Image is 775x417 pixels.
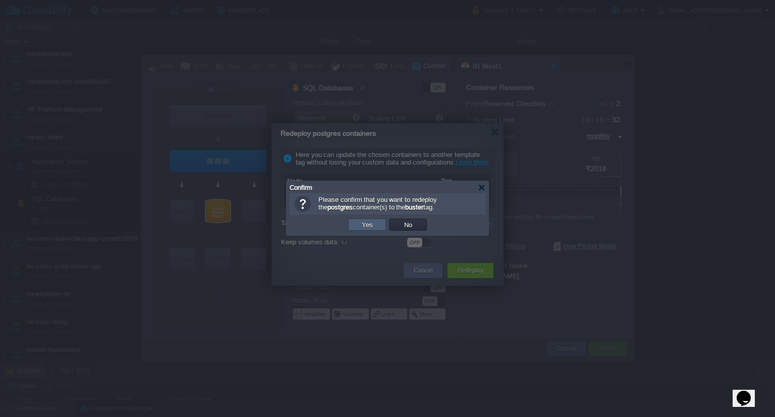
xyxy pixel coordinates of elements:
b: buster [405,203,423,211]
button: No [401,220,415,229]
button: Yes [359,220,376,229]
b: postgres [327,203,353,211]
span: Please confirm that you want to redeploy the container(s) to the tag. [318,196,437,211]
span: Confirm [290,184,312,191]
iframe: chat widget [733,377,765,407]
